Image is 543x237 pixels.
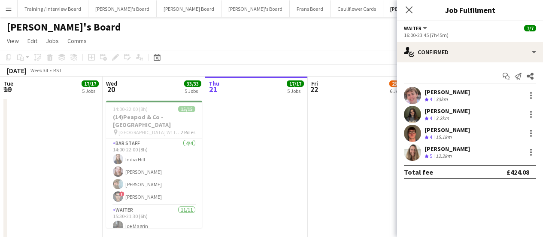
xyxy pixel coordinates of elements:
button: [PERSON_NAME]'s Board [221,0,290,17]
div: [PERSON_NAME] [425,145,470,153]
div: [PERSON_NAME] [425,126,470,134]
span: 21 [207,84,219,94]
div: 6 Jobs [390,88,406,94]
a: Comms [64,35,90,46]
span: 23/25 [389,80,406,87]
div: 5 Jobs [185,88,201,94]
span: 20 [105,84,117,94]
span: 4 [430,134,432,140]
div: [PERSON_NAME] [425,88,470,96]
span: 4 [430,96,432,102]
div: Total fee [404,168,433,176]
span: 2 Roles [181,129,195,135]
span: 15/15 [178,106,195,112]
div: 5 Jobs [287,88,303,94]
span: Jobs [46,37,59,45]
button: [PERSON_NAME] Board [157,0,221,17]
div: Confirmed [397,42,543,62]
span: 14:00-22:00 (8h) [113,106,148,112]
span: 4 [430,115,432,121]
div: 12.2km [434,153,453,160]
div: 16:00-23:45 (7h45m) [404,32,536,38]
button: Training / Interview Board [18,0,88,17]
span: Tue [3,80,13,87]
a: Edit [24,35,41,46]
button: Cauliflower Cards [331,0,383,17]
app-job-card: 14:00-22:00 (8h)15/15(14)Peapod & Co - [GEOGRAPHIC_DATA] [GEOGRAPHIC_DATA] W1T 4QS2 RolesBAR STAF... [106,101,202,228]
h1: [PERSON_NAME]'s Board [7,21,121,34]
button: [PERSON_NAME]'s Board [88,0,157,17]
div: [DATE] [7,66,27,75]
span: [GEOGRAPHIC_DATA] W1T 4QS [118,129,181,135]
span: Thu [209,80,219,87]
span: Week 34 [28,67,50,74]
span: 7/7 [524,25,536,31]
span: View [7,37,19,45]
button: Frans Board [290,0,331,17]
span: 33/33 [184,80,201,87]
div: 33km [434,96,449,103]
h3: Job Fulfilment [397,4,543,15]
app-card-role: BAR STAFF4/414:00-22:00 (8h)India Hill[PERSON_NAME][PERSON_NAME]![PERSON_NAME] [106,139,202,205]
span: 22 [310,84,318,94]
span: ! [119,191,124,197]
div: [PERSON_NAME] [425,107,470,115]
div: BST [53,67,62,74]
div: 3.2km [434,115,451,122]
a: View [3,35,22,46]
div: 5 Jobs [82,88,98,94]
span: Comms [67,37,87,45]
a: Jobs [42,35,62,46]
span: 19 [2,84,13,94]
span: Fri [311,80,318,87]
button: Waiter [404,25,428,31]
span: 17/17 [287,80,304,87]
h3: (14)Peapod & Co - [GEOGRAPHIC_DATA] [106,113,202,129]
span: Wed [106,80,117,87]
div: 15.1km [434,134,453,141]
span: 17/17 [82,80,99,87]
button: [PERSON_NAME]'s Board [383,0,453,17]
span: Edit [27,37,37,45]
div: £424.08 [507,168,529,176]
span: Waiter [404,25,422,31]
span: 5 [430,153,432,159]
